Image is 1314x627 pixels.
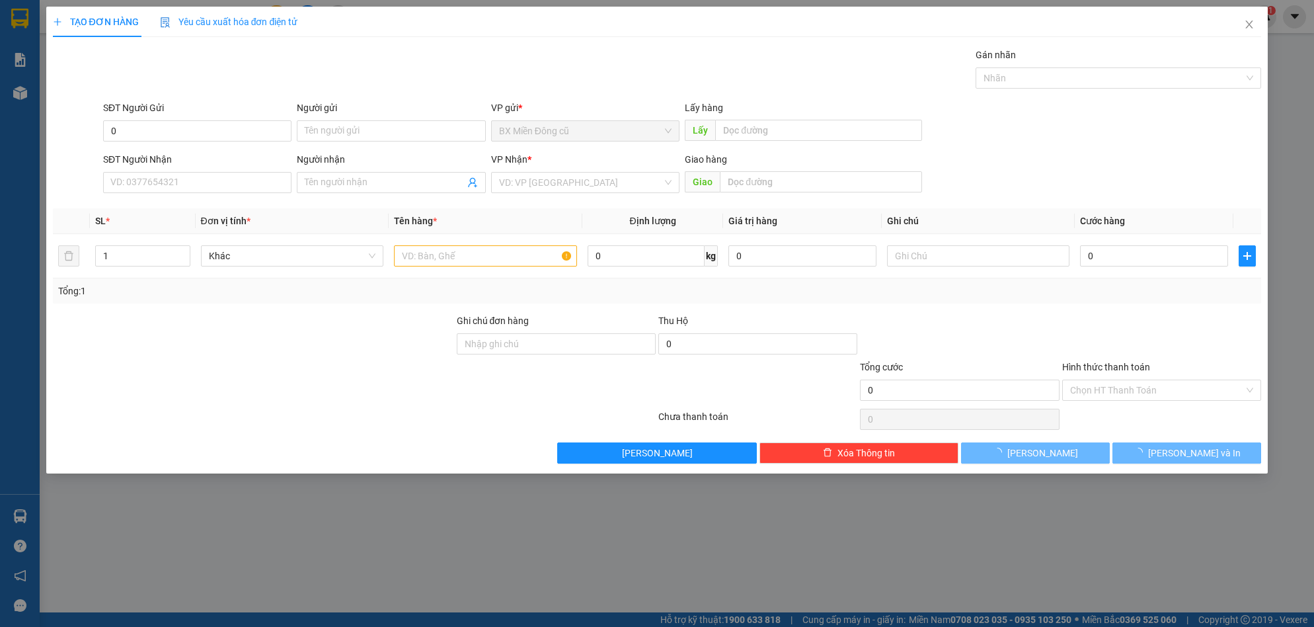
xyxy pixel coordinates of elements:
[685,154,727,165] span: Giao hàng
[1148,446,1241,460] span: [PERSON_NAME] và In
[394,216,437,226] span: Tên hàng
[657,409,859,433] div: Chưa thanh toán
[685,120,715,141] span: Lấy
[1239,245,1256,267] button: plus
[491,101,679,115] div: VP gửi
[728,216,777,226] span: Giá trị hàng
[720,171,922,192] input: Dọc đường
[622,446,693,460] span: [PERSON_NAME]
[993,448,1007,457] span: loading
[457,315,529,326] label: Ghi chú đơn hàng
[728,245,876,267] input: 0
[1112,442,1261,464] button: [PERSON_NAME] và In
[297,101,485,115] div: Người gửi
[882,208,1075,234] th: Ghi chú
[103,152,291,167] div: SĐT Người Nhận
[160,17,171,28] img: icon
[715,120,922,141] input: Dọc đường
[491,154,527,165] span: VP Nhận
[837,446,895,460] span: Xóa Thông tin
[1080,216,1125,226] span: Cước hàng
[209,246,376,266] span: Khác
[58,284,508,298] div: Tổng: 1
[201,216,251,226] span: Đơn vị tính
[976,50,1016,60] label: Gán nhãn
[961,442,1110,464] button: [PERSON_NAME]
[103,101,291,115] div: SĐT Người Gửi
[887,245,1070,267] input: Ghi Chú
[394,245,577,267] input: VD: Bàn, Ghế
[1244,19,1255,30] span: close
[557,442,756,464] button: [PERSON_NAME]
[685,103,723,113] span: Lấy hàng
[467,177,478,188] span: user-add
[58,245,79,267] button: delete
[658,315,688,326] span: Thu Hộ
[95,216,106,226] span: SL
[53,17,139,27] span: TẠO ĐƠN HÀNG
[705,245,718,267] span: kg
[1231,7,1268,44] button: Close
[53,17,62,26] span: plus
[759,442,958,464] button: deleteXóa Thông tin
[499,121,672,141] span: BX Miền Đông cũ
[860,362,903,372] span: Tổng cước
[630,216,676,226] span: Định lượng
[1239,251,1255,261] span: plus
[160,17,298,27] span: Yêu cầu xuất hóa đơn điện tử
[823,448,832,458] span: delete
[1062,362,1150,372] label: Hình thức thanh toán
[457,333,656,355] input: Ghi chú đơn hàng
[685,171,720,192] span: Giao
[1134,448,1148,457] span: loading
[297,152,485,167] div: Người nhận
[1007,446,1078,460] span: [PERSON_NAME]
